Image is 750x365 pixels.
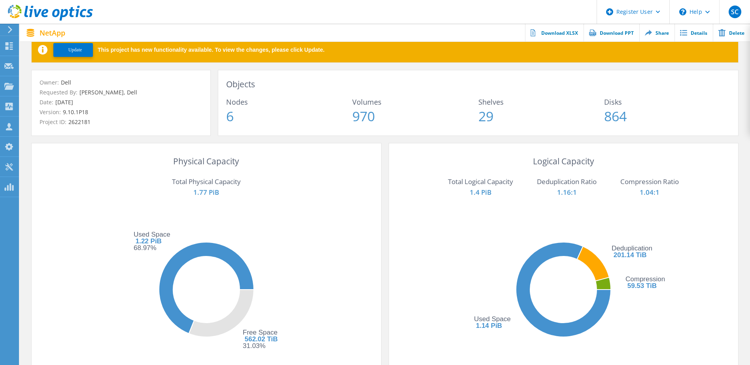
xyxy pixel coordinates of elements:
span: [DATE] [53,98,73,106]
span: Update [68,47,82,53]
span: [PERSON_NAME], Dell [77,88,137,96]
svg: \n [679,8,686,15]
span: This project has new functionality available. To view the changes, please click Update. [98,47,325,53]
span: Disks [604,98,730,105]
p: Total Logical Capacity [448,175,513,188]
span: 1.16:1 [557,188,577,197]
a: Download XLSX [525,24,584,41]
tspan: 562.02 TiB [244,335,278,343]
tspan: Used Space [134,231,170,238]
a: Download PPT [584,24,639,41]
tspan: 68.97% [134,244,157,252]
a: Share [639,24,674,41]
span: 9.10.1P18 [61,108,88,116]
span: SC [731,9,739,15]
tspan: 1.14 PiB [476,322,502,329]
span: NetApp [40,29,65,36]
p: Version: [40,108,202,117]
p: Requested By: [40,88,202,97]
span: Shelves [478,98,605,105]
tspan: Used Space [474,315,511,323]
span: 1.77 PiB [193,188,219,197]
tspan: 59.53 TiB [627,282,657,290]
tspan: 31.03% [243,342,266,350]
span: 29 [478,109,605,123]
button: Update [53,43,93,57]
span: Volumes [352,98,478,105]
tspan: 1.22 PiB [135,237,161,245]
span: Dell [59,79,71,86]
tspan: Compression [625,275,665,283]
span: 2622181 [66,118,91,126]
tspan: Free Space [243,329,278,336]
a: Details [674,24,713,41]
span: 1.04:1 [640,188,659,197]
h3: Logical Capacity [397,155,731,167]
tspan: 201.14 TiB [614,251,647,259]
span: 864 [604,109,730,123]
p: Project ID: [40,118,202,126]
p: Date: [40,98,202,107]
p: Deduplication Ratio [537,175,597,188]
span: 970 [352,109,478,123]
tspan: Deduplication [612,245,652,252]
p: Compression Ratio [620,175,679,188]
p: Total Physical Capacity [51,175,361,188]
p: Owner: [40,78,202,87]
h3: Physical Capacity [40,155,373,167]
a: Delete [713,24,750,41]
span: Nodes [226,98,352,105]
a: Live Optics Dashboard [8,17,93,22]
span: 6 [226,109,352,123]
span: 1.4 PiB [470,188,491,197]
h3: Objects [226,78,730,90]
